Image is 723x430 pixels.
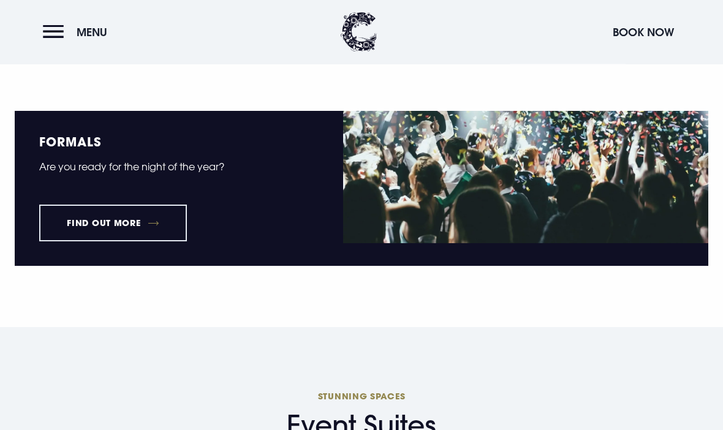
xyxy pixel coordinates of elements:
button: Menu [43,19,113,45]
span: Menu [77,25,107,39]
img: School formal at Clandeboye Lodge event venue in northern ireland. [343,111,708,243]
a: Find out more [39,205,187,242]
p: Are you ready for the night of the year? [39,158,319,176]
button: Book Now [607,19,680,45]
h5: Formals [39,136,319,148]
img: Clandeboye Lodge [341,12,377,52]
span: Stunning Spaces [22,391,701,402]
